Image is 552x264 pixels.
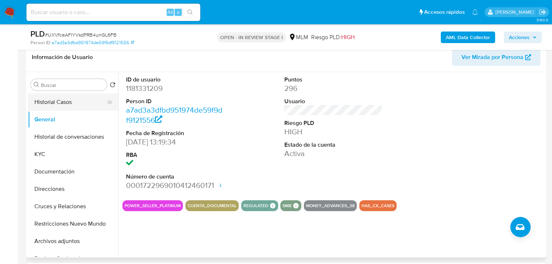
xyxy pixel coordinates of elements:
input: Buscar [41,82,104,88]
dd: 0001722969010412460171 [126,180,224,190]
button: KYC [28,146,118,163]
button: Historial Casos [28,93,113,111]
button: Historial de conversaciones [28,128,118,146]
dt: Fecha de Registración [126,129,224,137]
dd: [DATE] 13:19:34 [126,137,224,147]
button: General [28,111,118,128]
button: Volver al orden por defecto [110,82,116,90]
dd: 1181331209 [126,83,224,93]
a: a7ad3a3dfbd951974de59f9df9121556 [126,105,222,125]
span: s [177,9,179,16]
dt: Número de cuenta [126,173,224,181]
span: Alt [167,9,173,16]
dd: Activa [284,148,382,159]
button: search-icon [183,7,197,17]
span: Accesos rápidos [424,8,465,16]
span: Ver Mirada por Persona [461,49,523,66]
button: Archivos adjuntos [28,232,118,250]
button: Documentación [28,163,118,180]
p: erika.juarez@mercadolibre.com.mx [495,9,536,16]
button: Direcciones [28,180,118,198]
h1: Información de Usuario [32,54,93,61]
dt: Riesgo PLD [284,119,382,127]
b: PLD [30,28,45,39]
dt: Person ID [126,97,224,105]
span: 3.160.0 [536,17,548,23]
a: Notificaciones [472,9,478,15]
p: OPEN - IN REVIEW STAGE I [217,32,286,42]
button: Acciones [504,32,542,43]
div: MLM [289,33,308,41]
input: Buscar usuario o caso... [26,8,200,17]
button: Restricciones Nuevo Mundo [28,215,118,232]
button: Buscar [34,82,39,88]
button: Cruces y Relaciones [28,198,118,215]
dd: HIGH [284,127,382,137]
span: # UXVfceAFlYVsdPRB4unGL6FB [45,31,117,38]
span: Riesgo PLD: [311,33,355,41]
dt: Estado de la cuenta [284,141,382,149]
a: a7ad3a3dfbd951974de59f9df9121556 [52,39,134,46]
dd: 296 [284,83,382,93]
dt: ID de usuario [126,76,224,84]
b: Person ID [30,39,50,46]
span: Acciones [509,32,530,43]
button: AML Data Collector [441,32,495,43]
dt: Puntos [284,76,382,84]
b: AML Data Collector [446,32,490,43]
span: HIGH [341,33,355,41]
dt: RBA [126,151,224,159]
a: Salir [539,8,547,16]
button: Ver Mirada por Persona [452,49,540,66]
dt: Usuario [284,97,382,105]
